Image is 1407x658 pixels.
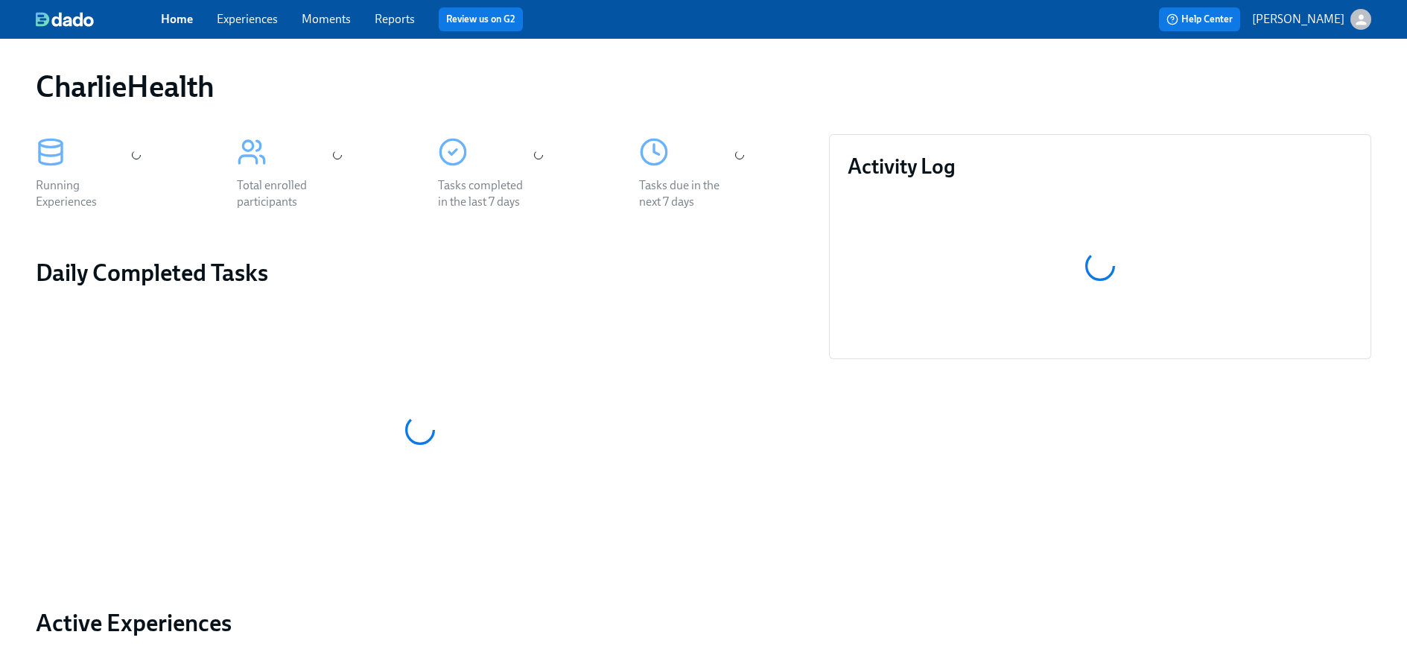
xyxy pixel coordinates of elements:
[446,12,515,27] a: Review us on G2
[237,177,332,210] div: Total enrolled participants
[217,12,278,26] a: Experiences
[438,177,533,210] div: Tasks completed in the last 7 days
[1252,11,1344,28] p: [PERSON_NAME]
[639,177,734,210] div: Tasks due in the next 7 days
[1159,7,1240,31] button: Help Center
[36,608,805,638] a: Active Experiences
[36,177,131,210] div: Running Experiences
[36,69,215,104] h1: CharlieHealth
[1166,12,1233,27] span: Help Center
[302,12,351,26] a: Moments
[439,7,523,31] button: Review us on G2
[848,153,1353,180] h3: Activity Log
[375,12,415,26] a: Reports
[36,12,94,27] img: dado
[161,12,193,26] a: Home
[36,258,805,288] h2: Daily Completed Tasks
[36,12,161,27] a: dado
[1252,9,1371,30] button: [PERSON_NAME]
